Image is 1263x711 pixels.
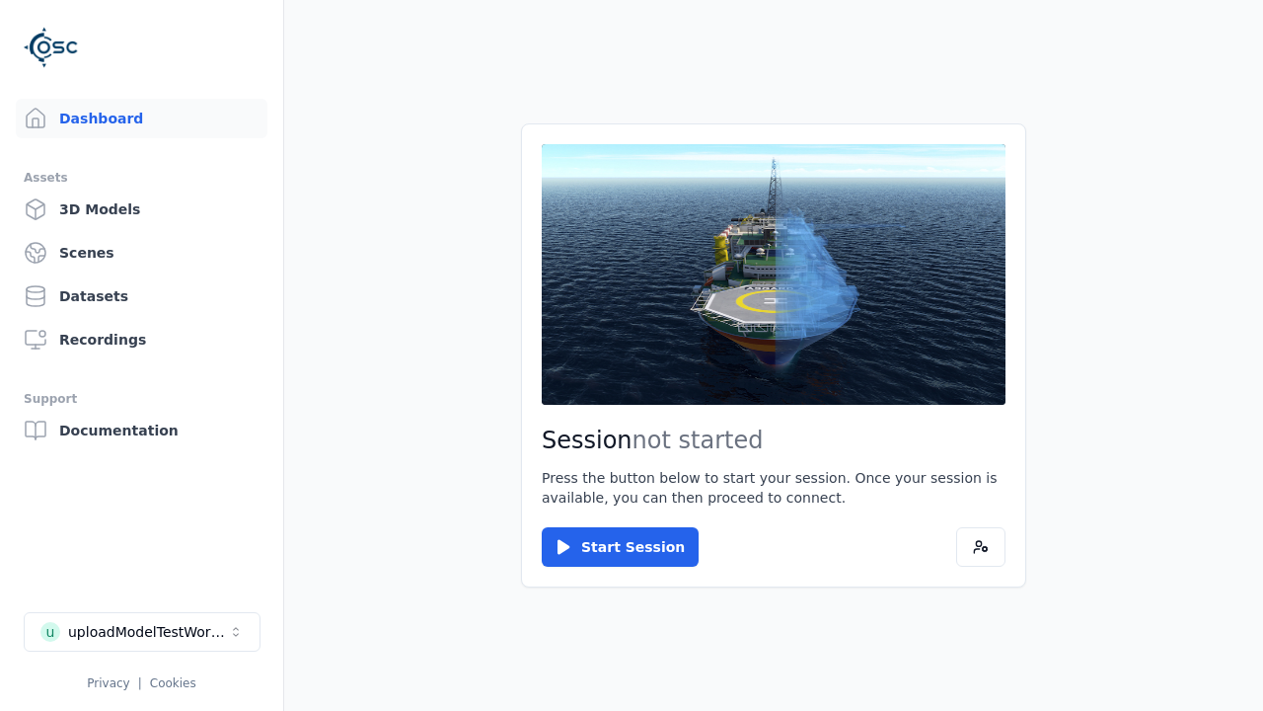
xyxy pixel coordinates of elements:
a: 3D Models [16,190,267,229]
span: not started [632,427,764,454]
div: Support [24,387,260,411]
a: Cookies [150,676,196,690]
p: Press the button below to start your session. Once your session is available, you can then procee... [542,468,1005,508]
span: | [138,676,142,690]
div: u [40,622,60,642]
button: Start Session [542,527,699,567]
div: uploadModelTestWorkspace [68,622,228,642]
h2: Session [542,425,1005,456]
a: Dashboard [16,99,267,138]
div: Assets [24,166,260,190]
a: Documentation [16,411,267,450]
a: Scenes [16,233,267,273]
button: Select a workspace [24,612,260,652]
a: Privacy [87,676,129,690]
img: Logo [24,20,79,75]
a: Recordings [16,320,267,359]
a: Datasets [16,276,267,316]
